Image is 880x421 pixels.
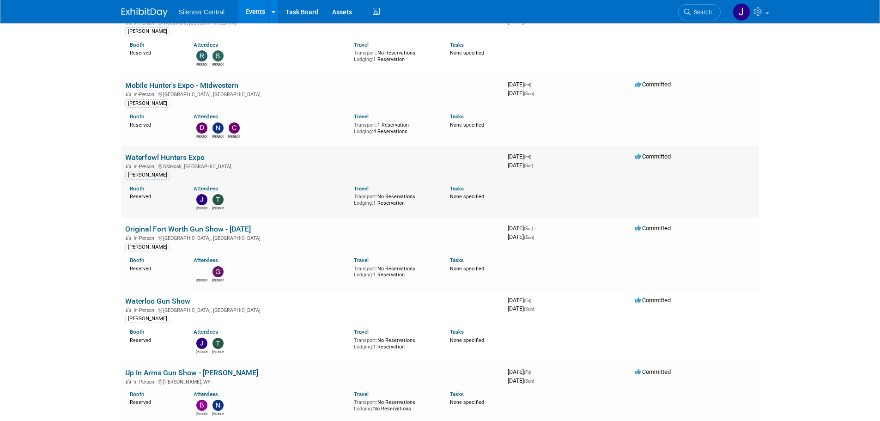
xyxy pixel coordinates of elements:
[229,122,240,134] img: Chuck Simpson
[194,257,218,263] a: Attendees
[194,185,218,192] a: Attendees
[635,225,671,232] span: Committed
[450,399,484,405] span: None specified
[635,153,671,160] span: Committed
[130,42,144,48] a: Booth
[524,19,534,24] span: (Sun)
[130,329,144,335] a: Booth
[354,128,373,134] span: Lodging:
[524,154,531,159] span: (Fri)
[635,81,671,88] span: Committed
[450,266,484,272] span: None specified
[121,8,168,17] img: ExhibitDay
[678,4,721,20] a: Search
[508,162,533,169] span: [DATE]
[228,134,240,139] div: Chuck Simpson
[196,122,207,134] img: Danielle Osterman
[354,272,373,278] span: Lodging:
[635,368,671,375] span: Committed
[125,225,251,233] a: Original Fort Worth Gun Show - [DATE]
[524,370,531,375] span: (Fri)
[450,194,484,200] span: None specified
[524,235,534,240] span: (Sun)
[126,379,131,384] img: In-Person Event
[194,113,218,120] a: Attendees
[533,153,534,160] span: -
[508,81,534,88] span: [DATE]
[524,226,533,231] span: (Sat)
[524,378,534,384] span: (Sun)
[130,113,144,120] a: Booth
[212,61,224,67] div: Sarah Young
[354,192,436,206] div: No Reservations 1 Reservation
[196,205,207,211] div: Justin Armstrong
[524,82,531,87] span: (Fri)
[533,368,534,375] span: -
[130,264,180,272] div: Reserved
[450,329,464,335] a: Tasks
[354,185,369,192] a: Travel
[354,397,436,412] div: No Reservations No Reservations
[126,307,131,312] img: In-Person Event
[524,298,531,303] span: (Fri)
[450,50,484,56] span: None specified
[196,61,207,67] div: Rob Young
[196,194,207,205] img: Justin Armstrong
[354,42,369,48] a: Travel
[524,163,533,168] span: (Sat)
[212,122,224,134] img: Nickolas Osterman
[130,120,180,128] div: Reserved
[691,9,712,16] span: Search
[130,336,180,344] div: Reserved
[125,90,500,98] div: [GEOGRAPHIC_DATA], [GEOGRAPHIC_DATA]
[134,307,157,313] span: In-Person
[354,113,369,120] a: Travel
[196,411,207,416] div: Braden Hougaard
[130,48,180,56] div: Reserved
[194,42,218,48] a: Attendees
[194,329,218,335] a: Attendees
[125,378,500,385] div: [PERSON_NAME], WY
[125,153,205,162] a: Waterfowl Hunters Expo
[354,122,377,128] span: Transport:
[212,411,224,416] div: Noelle Kealoha
[508,225,536,232] span: [DATE]
[212,338,224,349] img: Tyler Phillips
[508,153,534,160] span: [DATE]
[508,18,534,25] span: [DATE]
[125,171,170,179] div: [PERSON_NAME]
[125,315,170,323] div: [PERSON_NAME]
[125,27,170,36] div: [PERSON_NAME]
[450,337,484,343] span: None specified
[125,243,170,251] div: [PERSON_NAME]
[354,266,377,272] span: Transport:
[354,336,436,350] div: No Reservations 1 Reservation
[196,277,207,283] div: Shaun Olsberg
[212,277,224,283] div: Gregory Wilkerson
[354,257,369,263] a: Travel
[524,91,534,96] span: (Sun)
[130,257,144,263] a: Booth
[508,90,534,97] span: [DATE]
[196,349,207,354] div: Julissa Linares
[212,194,224,205] img: Tyler Phillips
[194,391,218,397] a: Attendees
[508,305,534,312] span: [DATE]
[533,297,534,304] span: -
[354,194,377,200] span: Transport:
[126,164,131,168] img: In-Person Event
[354,56,373,62] span: Lodging:
[450,257,464,263] a: Tasks
[196,266,207,277] img: Shaun Olsberg
[179,8,225,16] span: Silencer Central
[130,391,144,397] a: Booth
[354,337,377,343] span: Transport:
[450,113,464,120] a: Tasks
[508,377,534,384] span: [DATE]
[125,81,238,90] a: Mobile Hunter's Expo - Midwestern
[130,397,180,406] div: Reserved
[130,185,144,192] a: Booth
[125,368,258,377] a: Up In Arms Gun Show - [PERSON_NAME]
[196,50,207,61] img: Rob Young
[508,233,534,240] span: [DATE]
